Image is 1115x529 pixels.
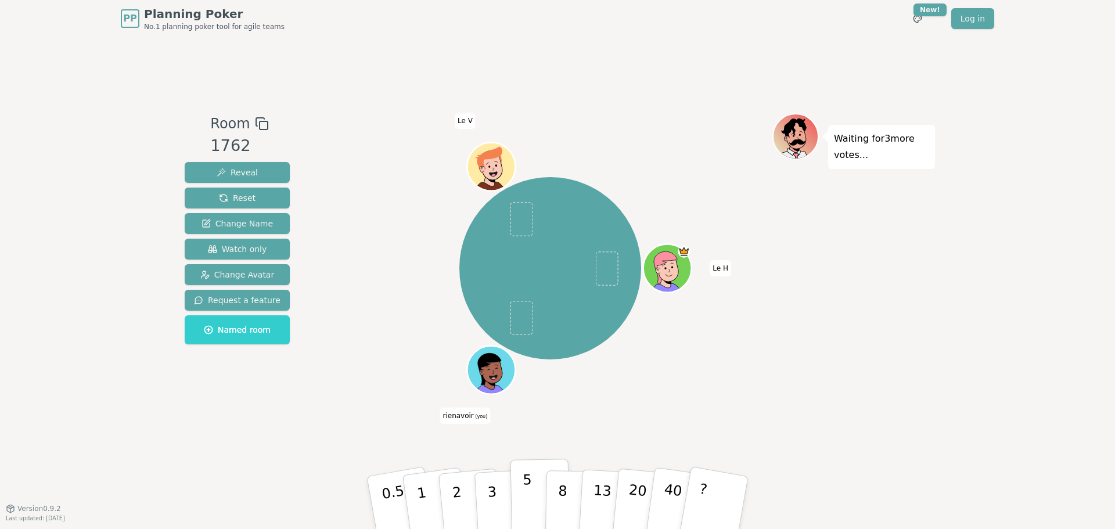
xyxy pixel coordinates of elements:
span: Last updated: [DATE] [6,515,65,521]
span: (you) [474,414,488,419]
button: Click to change your avatar [469,347,514,393]
span: Version 0.9.2 [17,504,61,513]
span: No.1 planning poker tool for agile teams [144,22,285,31]
span: Reset [219,192,256,204]
button: Named room [185,315,290,344]
button: Request a feature [185,290,290,311]
span: Le H is the host [678,246,690,258]
p: Waiting for 3 more votes... [834,131,929,163]
button: New! [907,8,928,29]
span: Planning Poker [144,6,285,22]
button: Reset [185,188,290,208]
span: Change Name [202,218,273,229]
span: Reveal [217,167,258,178]
span: Room [210,113,250,134]
span: Change Avatar [200,269,275,280]
div: New! [913,3,947,16]
span: PP [123,12,136,26]
button: Change Avatar [185,264,290,285]
span: Click to change your name [440,408,490,424]
span: Watch only [208,243,267,255]
button: Version0.9.2 [6,504,61,513]
a: Log in [951,8,994,29]
a: PPPlanning PokerNo.1 planning poker tool for agile teams [121,6,285,31]
button: Reveal [185,162,290,183]
button: Change Name [185,213,290,234]
span: Request a feature [194,294,280,306]
button: Watch only [185,239,290,260]
span: Named room [204,324,271,336]
span: Click to change your name [455,113,476,129]
span: Click to change your name [710,260,731,276]
div: 1762 [210,134,268,158]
